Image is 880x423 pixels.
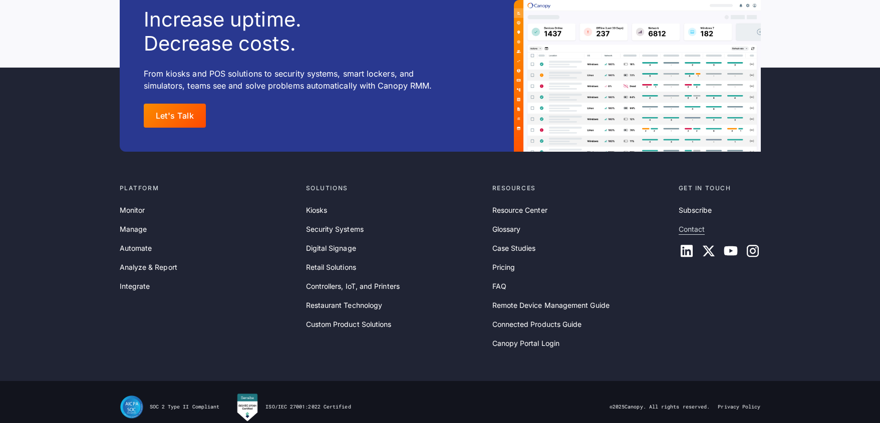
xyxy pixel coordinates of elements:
[492,205,547,216] a: Resource Center
[144,104,206,128] a: Let's Talk
[306,184,484,193] div: Solutions
[120,262,177,273] a: Analyze & Report
[306,243,356,254] a: Digital Signage
[679,184,761,193] div: Get in touch
[492,338,560,349] a: Canopy Portal Login
[492,300,610,311] a: Remote Device Management Guide
[492,184,671,193] div: Resources
[613,403,625,410] span: 2025
[610,403,710,410] div: © Canopy. All rights reserved.
[492,319,582,330] a: Connected Products Guide
[679,205,712,216] a: Subscribe
[120,224,147,235] a: Manage
[718,403,760,410] a: Privacy Policy
[144,68,452,92] p: From kiosks and POS solutions to security systems, smart lockers, and simulators, teams see and s...
[492,262,515,273] a: Pricing
[679,224,705,235] a: Contact
[235,393,259,422] img: Canopy RMM is Sensiba Certified for ISO/IEC
[306,205,327,216] a: Kiosks
[492,281,506,292] a: FAQ
[120,281,150,292] a: Integrate
[306,224,364,235] a: Security Systems
[306,281,400,292] a: Controllers, IoT, and Printers
[492,224,521,235] a: Glossary
[306,262,356,273] a: Retail Solutions
[306,319,392,330] a: Custom Product Solutions
[306,300,383,311] a: Restaurant Technology
[265,403,351,410] div: ISO/IEC 27001:2022 Certified
[150,403,220,410] div: SOC 2 Type II Compliant
[120,205,145,216] a: Monitor
[144,8,302,56] h3: Increase uptime. Decrease costs.
[120,395,144,419] img: SOC II Type II Compliance Certification for Canopy Remote Device Management
[492,243,536,254] a: Case Studies
[120,184,298,193] div: Platform
[120,243,152,254] a: Automate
